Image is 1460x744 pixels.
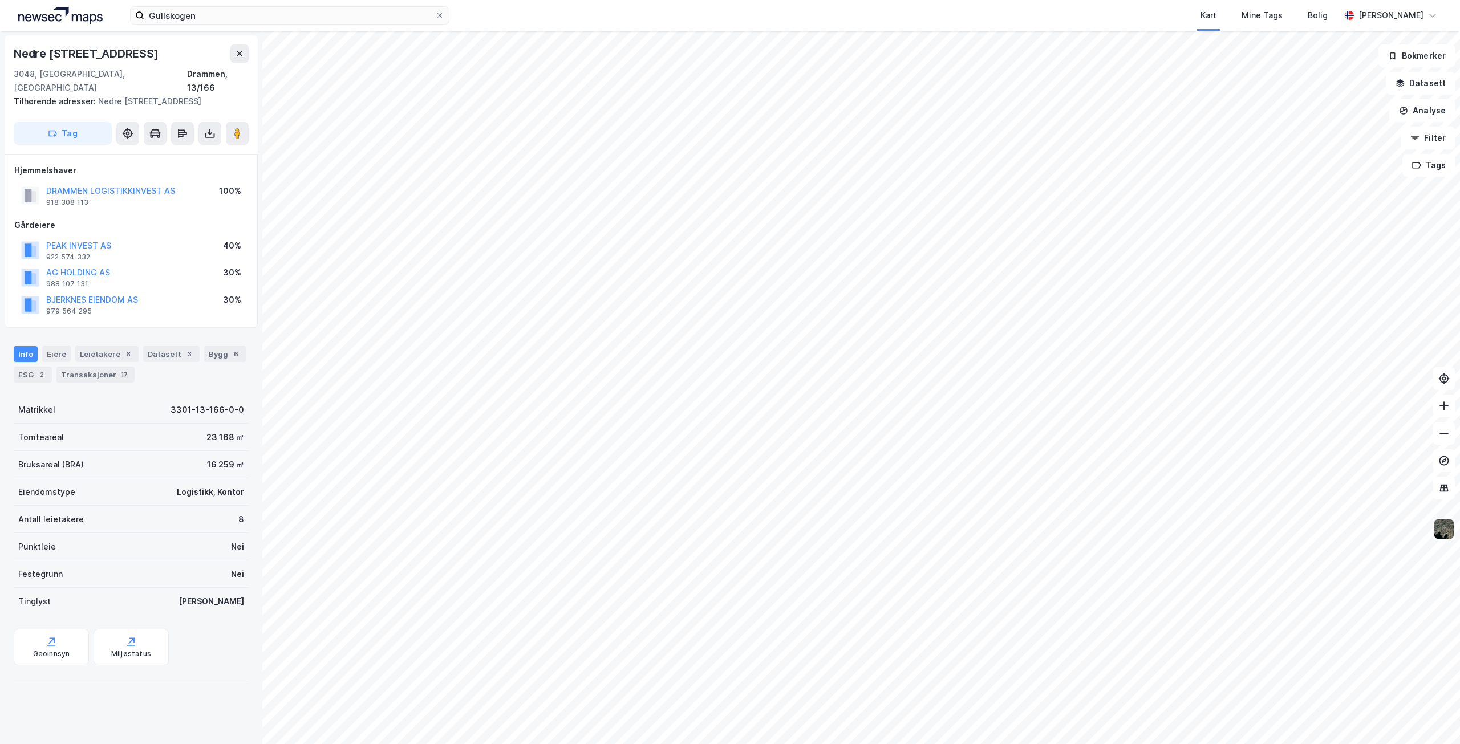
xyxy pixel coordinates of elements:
div: 3048, [GEOGRAPHIC_DATA], [GEOGRAPHIC_DATA] [14,67,187,95]
img: logo.a4113a55bc3d86da70a041830d287a7e.svg [18,7,103,24]
span: Tilhørende adresser: [14,96,98,106]
div: Kart [1201,9,1216,22]
div: Bolig [1308,9,1328,22]
input: Søk på adresse, matrikkel, gårdeiere, leietakere eller personer [144,7,435,24]
div: Bruksareal (BRA) [18,458,84,471]
div: [PERSON_NAME] [1358,9,1423,22]
div: 30% [223,293,241,307]
div: 3 [184,348,195,360]
div: 988 107 131 [46,279,88,288]
div: [PERSON_NAME] [179,595,244,608]
div: 2 [36,369,47,380]
div: Geoinnsyn [33,649,70,658]
button: Filter [1401,127,1455,149]
div: Kontrollprogram for chat [1403,689,1460,744]
div: Tinglyst [18,595,51,608]
iframe: Chat Widget [1403,689,1460,744]
div: Eiere [42,346,71,362]
div: Eiendomstype [18,485,75,499]
div: 6 [230,348,242,360]
button: Bokmerker [1378,44,1455,67]
div: 17 [119,369,130,380]
div: Nedre [STREET_ADDRESS] [14,44,161,63]
div: Punktleie [18,540,56,554]
div: Transaksjoner [56,367,135,383]
div: Gårdeiere [14,218,248,232]
div: 922 574 332 [46,253,90,262]
div: 979 564 295 [46,307,92,316]
div: 8 [238,513,244,526]
div: 16 259 ㎡ [207,458,244,471]
div: Festegrunn [18,567,63,581]
div: Nei [231,540,244,554]
div: ESG [14,367,52,383]
button: Datasett [1386,72,1455,95]
div: Antall leietakere [18,513,84,526]
div: Drammen, 13/166 [187,67,249,95]
button: Tags [1402,154,1455,177]
div: Nei [231,567,244,581]
button: Analyse [1389,99,1455,122]
div: 30% [223,266,241,279]
div: Nedre [STREET_ADDRESS] [14,95,240,108]
button: Tag [14,122,112,145]
div: Matrikkel [18,403,55,417]
div: Tomteareal [18,430,64,444]
div: Datasett [143,346,200,362]
div: 918 308 113 [46,198,88,207]
div: Mine Tags [1242,9,1283,22]
div: Bygg [204,346,246,362]
div: Miljøstatus [111,649,151,658]
div: 3301-13-166-0-0 [171,403,244,417]
div: Leietakere [75,346,139,362]
div: 40% [223,239,241,253]
div: 8 [123,348,134,360]
img: 9k= [1433,518,1455,540]
div: Logistikk, Kontor [177,485,244,499]
div: 23 168 ㎡ [206,430,244,444]
div: Hjemmelshaver [14,164,248,177]
div: 100% [219,184,241,198]
div: Info [14,346,38,362]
